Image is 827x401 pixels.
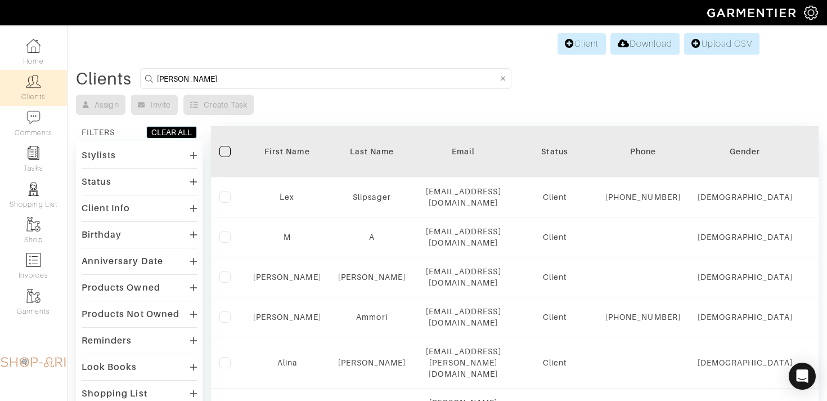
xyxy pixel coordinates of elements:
div: Products Not Owned [82,309,179,320]
img: garments-icon-b7da505a4dc4fd61783c78ac3ca0ef83fa9d6f193b1c9dc38574b1d14d53ca28.png [26,217,41,231]
div: First Name [253,146,321,157]
th: Toggle SortBy [245,126,330,177]
a: [PERSON_NAME] [253,313,321,322]
a: [PERSON_NAME] [338,358,406,367]
div: Phone [605,146,681,157]
img: comment-icon-a0a6a9ef722e966f86d9cbdc48e553b5cf19dbc54f86b18d962a5391bc8f6eb6.png [26,110,41,124]
div: Stylists [82,150,116,161]
div: Gender [698,146,793,157]
a: Download [610,33,680,55]
img: gear-icon-white-bd11855cb880d31180b6d7d6211b90ccbf57a29d726f0c71d8c61bd08dd39cc2.png [804,6,818,20]
div: Status [521,146,588,157]
img: garments-icon-b7da505a4dc4fd61783c78ac3ca0ef83fa9d6f193b1c9dc38574b1d14d53ca28.png [26,289,41,303]
div: [EMAIL_ADDRESS][DOMAIN_NAME] [423,186,504,208]
a: Lex [280,193,294,202]
button: CLEAR ALL [146,126,197,139]
a: A [369,233,375,242]
div: [PHONE_NUMBER] [605,191,681,203]
div: [EMAIL_ADDRESS][PERSON_NAME][DOMAIN_NAME] [423,346,504,380]
th: Toggle SortBy [330,126,415,177]
div: [PHONE_NUMBER] [605,311,681,323]
div: CLEAR ALL [151,127,192,138]
img: clients-icon-6bae9207a08558b7cb47a8932f037763ab4055f8c8b6bfacd5dc20c3e0201464.png [26,74,41,88]
a: [PERSON_NAME] [338,273,406,282]
a: Slipsager [353,193,390,202]
div: [EMAIL_ADDRESS][DOMAIN_NAME] [423,226,504,248]
div: Birthday [82,229,122,240]
div: Client [521,311,588,323]
div: [DEMOGRAPHIC_DATA] [698,191,793,203]
div: Open Intercom Messenger [789,363,816,390]
div: [DEMOGRAPHIC_DATA] [698,271,793,283]
div: Client [521,231,588,243]
div: Products Owned [82,282,160,293]
img: stylists-icon-eb353228a002819b7ec25b43dbf5f0378dd9e0616d9560372ff212230b889e62.png [26,182,41,196]
a: Client [558,33,606,55]
a: Ammori [356,313,387,322]
div: Client [521,271,588,283]
img: garmentier-logo-header-white-b43fb05a5012e4ada735d5af1a66efaba907eab6374d6393d1fbf88cb4ef424d.png [702,3,804,23]
div: Reminders [82,335,132,346]
div: Email [423,146,504,157]
div: Status [82,176,111,188]
div: Shopping List [82,388,147,399]
div: [EMAIL_ADDRESS][DOMAIN_NAME] [423,306,504,328]
a: M [284,233,291,242]
a: Upload CSV [684,33,759,55]
img: orders-icon-0abe47150d42831381b5fb84f609e132dff9fe21cb692f30cb5eec754e2cba89.png [26,253,41,267]
th: Toggle SortBy [689,126,801,177]
div: [DEMOGRAPHIC_DATA] [698,231,793,243]
div: Client Info [82,203,131,214]
div: Client [521,191,588,203]
img: dashboard-icon-dbcd8f5a0b271acd01030246c82b418ddd0df26cd7fceb0bd07c9910d44c42f6.png [26,39,41,53]
div: Anniversary Date [82,256,163,267]
div: [EMAIL_ADDRESS][DOMAIN_NAME] [423,266,504,288]
div: Last Name [338,146,406,157]
div: [DEMOGRAPHIC_DATA] [698,357,793,368]
a: Alina [277,358,297,367]
a: [PERSON_NAME] [253,273,321,282]
th: Toggle SortBy [513,126,597,177]
div: FILTERS [82,127,115,138]
div: Client [521,357,588,368]
img: reminder-icon-8004d30b9f0a5d33ae49ab947aed9ed385cf756f9e5892f1edd6e32f2345188e.png [26,146,41,160]
div: Look Books [82,362,137,373]
div: Clients [76,73,132,84]
div: [DEMOGRAPHIC_DATA] [698,311,793,323]
input: Search by name, email, phone, city, or state [157,72,498,86]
